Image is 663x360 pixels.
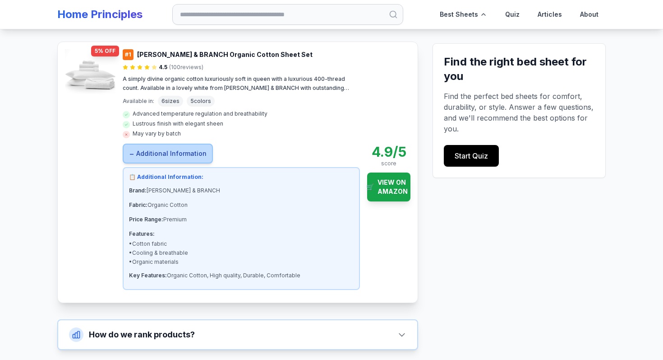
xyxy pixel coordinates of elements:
[573,4,606,25] a: About
[58,320,417,349] button: How do we rank products?
[444,55,594,84] h3: Find the right bed sheet for you
[498,4,527,25] a: Quiz
[444,145,499,167] a: Start Quiz
[444,91,594,134] p: Find the perfect bed sheets for comfort, durability, or style. Answer a few questions, and we'll ...
[129,249,354,257] div: • Cooling & breathable
[129,230,155,237] span: Features:
[129,187,147,194] span: Brand:
[57,8,143,21] a: Home Principles
[147,201,188,208] span: Organic Cotton
[129,240,354,248] div: • Cotton fabric
[433,4,494,25] div: Best Sheets
[89,328,195,341] span: How do we rank products?
[123,144,213,164] button: −Additional Information
[123,98,154,105] span: Available in:
[367,173,410,201] a: 🛒VIEW ON AMAZON
[65,49,115,100] img: BOLL & BRANCH Organic Cotton Sheet Set
[372,144,406,160] div: 4.9/5
[169,64,203,71] span: ( 100 reviews)
[129,173,354,181] div: 📋 Additional Information:
[129,148,134,159] span: −
[129,258,354,266] div: • Organic materials
[137,50,313,59] h3: [PERSON_NAME] & BRANCH Organic Cotton Sheet Set
[136,149,207,158] span: Additional Information
[133,130,360,137] span: May vary by batch
[372,160,406,167] div: score
[133,120,360,127] span: Lustrous finish with elegant sheen
[133,110,360,117] span: Advanced temperature regulation and breathability
[530,4,569,25] a: Articles
[158,96,183,107] span: 6 size s
[366,182,374,192] span: 🛒
[147,187,220,194] span: [PERSON_NAME] & BRANCH
[159,64,167,71] span: 4.5
[123,75,360,92] p: A simply divine organic cotton luxuriously soft in queen with a luxurious 400-thread count. Avail...
[129,216,163,223] span: Price Range:
[123,49,134,60] div: # 1
[129,201,147,208] span: Fabric:
[91,46,119,56] div: 5 % OFF
[163,216,187,223] span: Premium
[187,96,215,107] span: 5 color s
[129,272,167,279] span: Key Features:
[378,178,408,196] span: VIEW ON AMAZON
[167,272,300,279] span: Organic Cotton, High quality, Durable, Comfortable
